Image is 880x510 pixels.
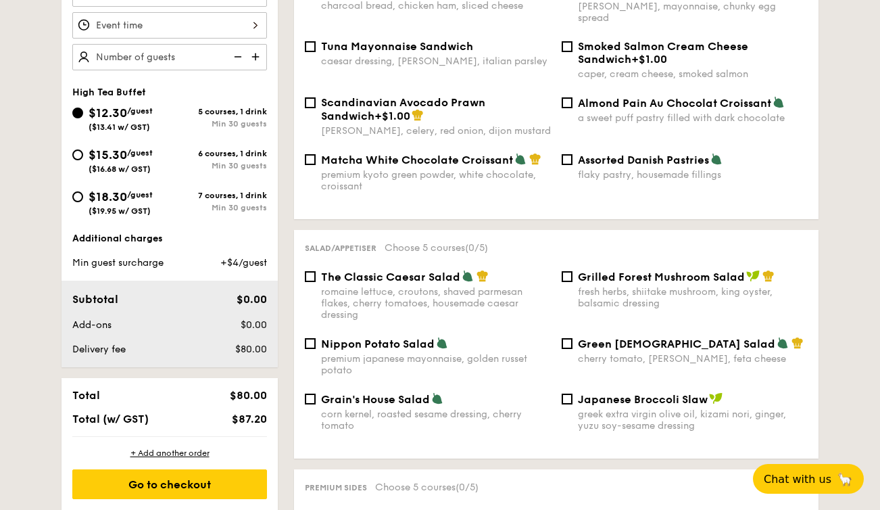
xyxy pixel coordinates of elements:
input: Grain's House Saladcorn kernel, roasted sesame dressing, cherry tomato [305,394,316,404]
span: Total (w/ GST) [72,413,149,425]
div: premium japanese mayonnaise, golden russet potato [321,353,551,376]
span: Total [72,389,100,402]
span: Grilled Forest Mushroom Salad [578,271,745,283]
span: Scandinavian Avocado Prawn Sandwich [321,96,485,122]
div: caper, cream cheese, smoked salmon [578,68,808,80]
div: 5 courses, 1 drink [170,107,267,116]
img: icon-chef-hat.a58ddaea.svg [529,153,541,165]
span: Tuna Mayonnaise Sandwich [321,40,473,53]
span: /guest [127,190,153,200]
span: $0.00 [237,293,267,306]
span: +$1.00 [631,53,667,66]
input: Grilled Forest Mushroom Saladfresh herbs, shiitake mushroom, king oyster, balsamic dressing [562,271,572,282]
span: $87.20 [232,413,267,425]
img: icon-chef-hat.a58ddaea.svg [791,337,804,349]
span: Salad/Appetiser [305,244,376,253]
span: High Tea Buffet [72,87,146,98]
div: Min 30 guests [170,119,267,129]
span: Matcha White Chocolate Croissant [321,154,513,166]
span: ($13.41 w/ GST) [89,122,150,132]
span: Min guest surcharge [72,257,164,269]
span: Subtotal [72,293,118,306]
div: 7 courses, 1 drink [170,191,267,200]
input: $15.30/guest($16.68 w/ GST)6 courses, 1 drinkMin 30 guests [72,149,83,160]
input: $12.30/guest($13.41 w/ GST)5 courses, 1 drinkMin 30 guests [72,108,83,118]
div: caesar dressing, [PERSON_NAME], italian parsley [321,55,551,67]
img: icon-vegetarian.fe4039eb.svg [773,96,785,108]
span: Premium sides [305,483,367,492]
img: icon-vegetarian.fe4039eb.svg [436,337,448,349]
button: Chat with us🦙 [753,464,864,494]
img: icon-vegetarian.fe4039eb.svg [431,392,443,404]
input: Assorted Danish Pastriesflaky pastry, housemade fillings [562,154,572,165]
img: icon-vegetarian.fe4039eb.svg [514,153,527,165]
div: Additional charges [72,232,267,246]
span: /guest [127,106,153,116]
span: +$4/guest [220,257,267,269]
span: Smoked Salmon Cream Cheese Sandwich [578,40,748,66]
input: Number of guests [72,44,267,70]
input: Japanese Broccoli Slawgreek extra virgin olive oil, kizami nori, ginger, yuzu soy-sesame dressing [562,394,572,404]
span: The Classic Caesar Salad [321,271,460,283]
span: Almond Pain Au Chocolat Croissant [578,97,771,110]
img: icon-vegan.f8ff3823.svg [746,270,760,282]
input: Almond Pain Au Chocolat Croissanta sweet puff pastry filled with dark chocolate [562,97,572,108]
span: (0/5) [465,242,488,254]
span: Choose 5 courses [385,242,488,254]
input: Nippon Potato Saladpremium japanese mayonnaise, golden russet potato [305,338,316,349]
div: a sweet puff pastry filled with dark chocolate [578,112,808,124]
span: Green [DEMOGRAPHIC_DATA] Salad [578,338,775,350]
div: Go to checkout [72,469,267,499]
div: + Add another order [72,448,267,459]
span: Choose 5 courses [375,482,479,493]
span: 🦙 [837,471,853,487]
div: greek extra virgin olive oil, kizami nori, ginger, yuzu soy-sesame dressing [578,409,808,432]
span: Japanese Broccoli Slaw [578,393,708,406]
div: corn kernel, roasted sesame dressing, cherry tomato [321,409,551,432]
span: $80.00 [235,344,267,355]
span: Add-ons [72,319,112,331]
div: premium kyoto green powder, white chocolate, croissant [321,169,551,192]
input: $18.30/guest($19.95 w/ GST)7 courses, 1 drinkMin 30 guests [72,191,83,202]
span: ($16.68 w/ GST) [89,164,151,174]
span: ($19.95 w/ GST) [89,206,151,216]
input: Tuna Mayonnaise Sandwichcaesar dressing, [PERSON_NAME], italian parsley [305,41,316,52]
div: 6 courses, 1 drink [170,149,267,158]
div: flaky pastry, housemade fillings [578,169,808,181]
div: romaine lettuce, croutons, shaved parmesan flakes, cherry tomatoes, housemade caesar dressing [321,286,551,321]
input: Matcha White Chocolate Croissantpremium kyoto green powder, white chocolate, croissant [305,154,316,165]
div: cherry tomato, [PERSON_NAME], feta cheese [578,353,808,365]
img: icon-vegetarian.fe4039eb.svg [462,270,474,282]
span: $15.30 [89,147,127,162]
span: (0/5) [456,482,479,493]
img: icon-add.58712e84.svg [247,44,267,70]
span: Delivery fee [72,344,126,355]
span: $12.30 [89,106,127,120]
span: $18.30 [89,189,127,204]
span: /guest [127,148,153,158]
img: icon-vegetarian.fe4039eb.svg [777,337,789,349]
span: Nippon Potato Salad [321,338,435,350]
div: fresh herbs, shiitake mushroom, king oyster, balsamic dressing [578,286,808,309]
span: Assorted Danish Pastries [578,154,709,166]
span: Grain's House Salad [321,393,430,406]
div: [PERSON_NAME], mayonnaise, chunky egg spread [578,1,808,24]
img: icon-chef-hat.a58ddaea.svg [762,270,775,282]
span: $80.00 [230,389,267,402]
input: Green [DEMOGRAPHIC_DATA] Saladcherry tomato, [PERSON_NAME], feta cheese [562,338,572,349]
img: icon-vegetarian.fe4039eb.svg [710,153,723,165]
input: Smoked Salmon Cream Cheese Sandwich+$1.00caper, cream cheese, smoked salmon [562,41,572,52]
span: +$1.00 [374,110,410,122]
div: Min 30 guests [170,161,267,170]
input: The Classic Caesar Saladromaine lettuce, croutons, shaved parmesan flakes, cherry tomatoes, house... [305,271,316,282]
span: $0.00 [241,319,267,331]
img: icon-chef-hat.a58ddaea.svg [476,270,489,282]
span: Chat with us [764,473,831,486]
div: [PERSON_NAME], celery, red onion, dijon mustard [321,125,551,137]
img: icon-chef-hat.a58ddaea.svg [412,109,424,121]
input: Scandinavian Avocado Prawn Sandwich+$1.00[PERSON_NAME], celery, red onion, dijon mustard [305,97,316,108]
img: icon-reduce.1d2dbef1.svg [226,44,247,70]
img: icon-vegan.f8ff3823.svg [709,392,723,404]
input: Event time [72,12,267,39]
div: Min 30 guests [170,203,267,212]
